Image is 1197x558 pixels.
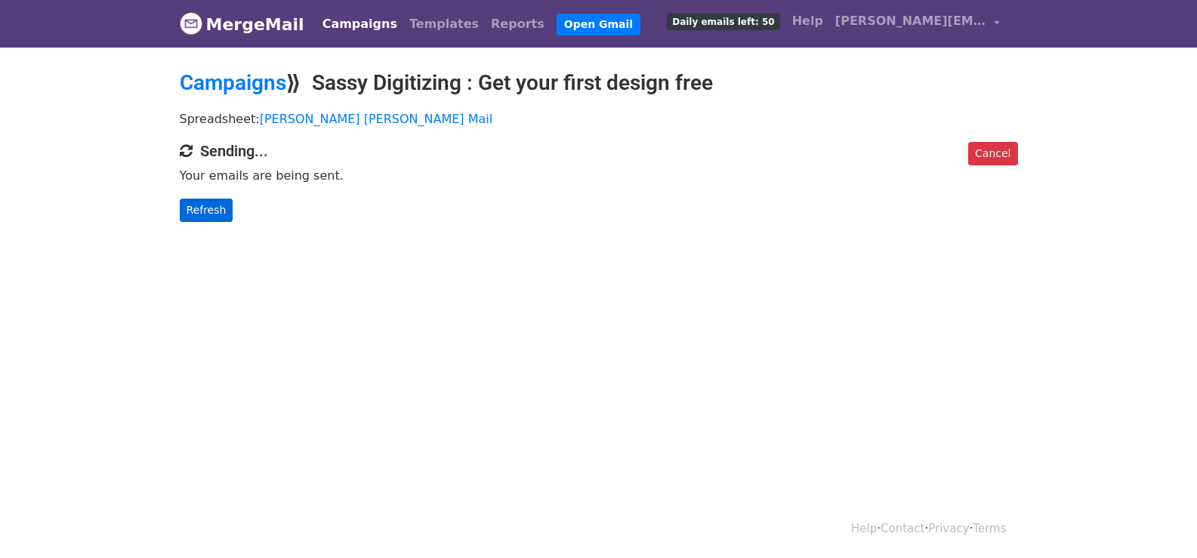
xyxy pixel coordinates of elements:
a: Reports [485,9,551,39]
a: Terms [973,522,1006,535]
a: Campaigns [316,9,403,39]
h2: ⟫ Sassy Digitizing : Get your first design free [180,70,1018,96]
a: Help [786,6,829,36]
a: [PERSON_NAME] [PERSON_NAME] Mail [260,112,492,126]
a: Daily emails left: 50 [661,6,785,36]
h4: Sending... [180,142,1018,160]
iframe: Chat Widget [1121,486,1197,558]
p: Spreadsheet: [180,111,1018,127]
span: [PERSON_NAME][EMAIL_ADDRESS][DOMAIN_NAME] [835,12,986,30]
a: Campaigns [180,70,286,95]
a: Templates [403,9,485,39]
a: Refresh [180,199,233,222]
a: Help [851,522,877,535]
a: MergeMail [180,8,304,40]
a: Open Gmail [557,14,640,35]
img: MergeMail logo [180,12,202,35]
a: Contact [881,522,924,535]
p: Your emails are being sent. [180,168,1018,183]
a: [PERSON_NAME][EMAIL_ADDRESS][DOMAIN_NAME] [829,6,1006,42]
span: Daily emails left: 50 [667,14,779,30]
a: Cancel [968,142,1017,165]
a: Privacy [928,522,969,535]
